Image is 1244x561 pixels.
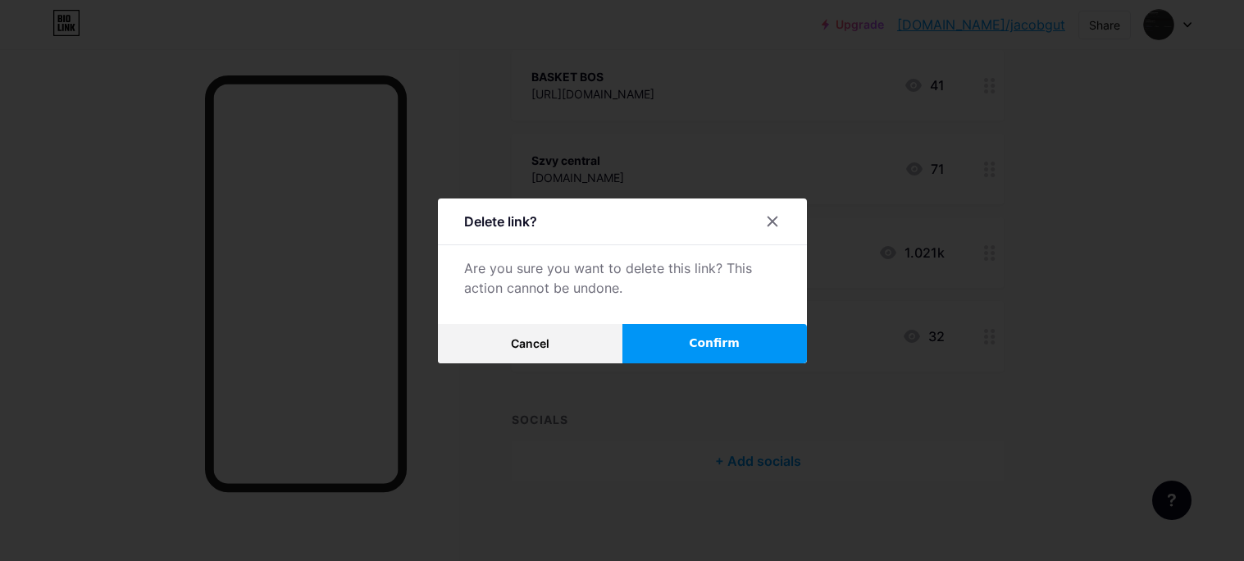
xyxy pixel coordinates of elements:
[438,324,622,363] button: Cancel
[464,258,781,298] div: Are you sure you want to delete this link? This action cannot be undone.
[464,212,537,231] div: Delete link?
[511,336,549,350] span: Cancel
[689,335,740,352] span: Confirm
[622,324,807,363] button: Confirm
